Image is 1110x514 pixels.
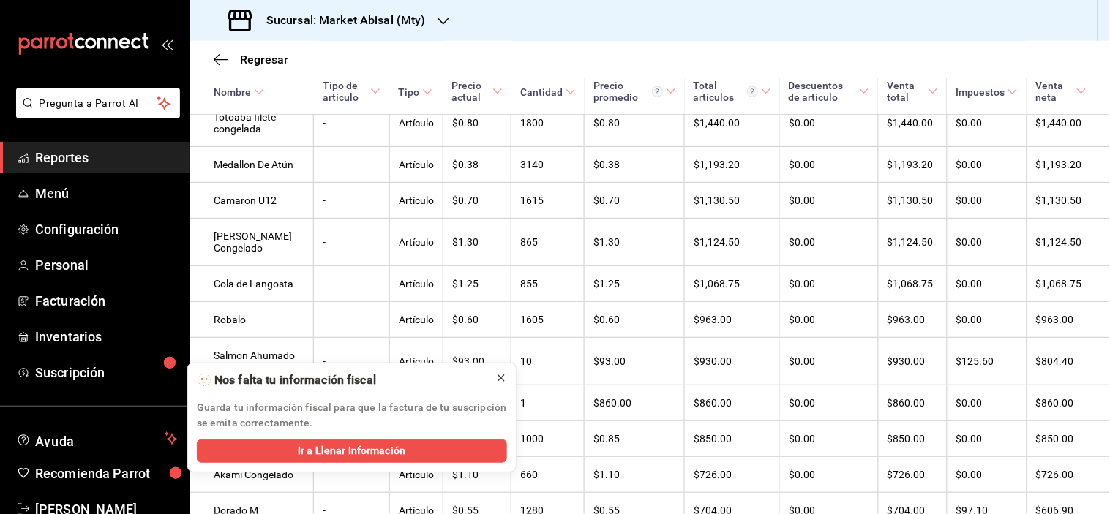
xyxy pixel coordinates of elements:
[443,99,511,147] td: $0.80
[323,80,381,103] span: Tipo de artículo
[947,99,1027,147] td: $0.00
[389,183,443,219] td: Artículo
[314,302,390,338] td: -
[780,219,879,266] td: $0.00
[511,421,585,457] td: 1000
[16,88,180,118] button: Pregunta a Parrot AI
[1035,80,1087,103] span: Venta neta
[585,147,685,183] td: $0.38
[389,457,443,493] td: Artículo
[878,266,947,302] td: $1,068.75
[214,86,264,98] span: Nombre
[694,80,758,103] div: Total artículos
[789,80,870,103] span: Descuentos de artículo
[161,38,173,50] button: open_drawer_menu
[389,219,443,266] td: Artículo
[878,421,947,457] td: $850.00
[190,457,314,493] td: Akami Congelado
[947,219,1027,266] td: $0.00
[593,80,676,103] span: Precio promedio
[947,385,1027,421] td: $0.00
[451,80,503,103] span: Precio actual
[585,457,685,493] td: $1.10
[511,183,585,219] td: 1615
[443,457,511,493] td: $1.10
[1027,385,1110,421] td: $860.00
[1027,302,1110,338] td: $963.00
[389,147,443,183] td: Artículo
[35,148,178,167] span: Reportes
[190,338,314,385] td: Salmon Ahumado (100gr)
[685,302,780,338] td: $963.00
[780,302,879,338] td: $0.00
[323,80,368,103] div: Tipo de artículo
[878,338,947,385] td: $930.00
[511,338,585,385] td: 10
[780,183,879,219] td: $0.00
[255,12,426,29] h3: Sucursal: Market Abisal (Mty)
[878,385,947,421] td: $860.00
[197,372,484,388] div: 🫥 Nos falta tu información fiscal
[511,266,585,302] td: 855
[1027,183,1110,219] td: $1,130.50
[780,266,879,302] td: $0.00
[451,80,490,103] div: Precio actual
[443,266,511,302] td: $1.25
[190,99,314,147] td: Totoaba filete congelada
[398,86,432,98] span: Tipo
[956,86,1018,98] span: Impuestos
[878,219,947,266] td: $1,124.50
[511,219,585,266] td: 865
[240,53,288,67] span: Regresar
[585,302,685,338] td: $0.60
[35,363,178,382] span: Suscripción
[314,183,390,219] td: -
[520,86,576,98] span: Cantidad
[780,99,879,147] td: $0.00
[1027,219,1110,266] td: $1,124.50
[314,338,390,385] td: -
[35,184,178,203] span: Menú
[878,147,947,183] td: $1,193.20
[35,291,178,311] span: Facturación
[878,99,947,147] td: $1,440.00
[1027,457,1110,493] td: $726.00
[35,464,178,483] span: Recomienda Parrot
[398,86,419,98] div: Tipo
[314,266,390,302] td: -
[585,266,685,302] td: $1.25
[314,147,390,183] td: -
[593,80,663,103] div: Precio promedio
[685,147,780,183] td: $1,193.20
[694,80,771,103] span: Total artículos
[35,219,178,239] span: Configuración
[947,338,1027,385] td: $125.60
[190,219,314,266] td: [PERSON_NAME] Congelado
[197,400,507,431] p: Guarda tu información fiscal para que la factura de tu suscripción se emita correctamente.
[443,338,511,385] td: $93.00
[35,255,178,275] span: Personal
[389,266,443,302] td: Artículo
[1027,99,1110,147] td: $1,440.00
[947,147,1027,183] td: $0.00
[190,147,314,183] td: Medallon De Atún
[652,86,663,97] svg: Precio promedio = Total artículos / cantidad
[685,99,780,147] td: $1,440.00
[947,266,1027,302] td: $0.00
[389,302,443,338] td: Artículo
[511,302,585,338] td: 1605
[878,457,947,493] td: $726.00
[685,338,780,385] td: $930.00
[214,86,251,98] div: Nombre
[585,421,685,457] td: $0.85
[511,147,585,183] td: 3140
[511,385,585,421] td: 1
[747,86,758,97] svg: El total artículos considera cambios de precios en los artículos así como costos adicionales por ...
[685,266,780,302] td: $1,068.75
[685,385,780,421] td: $860.00
[878,302,947,338] td: $963.00
[443,183,511,219] td: $0.70
[35,327,178,347] span: Inventarios
[887,80,938,103] span: Venta total
[947,421,1027,457] td: $0.00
